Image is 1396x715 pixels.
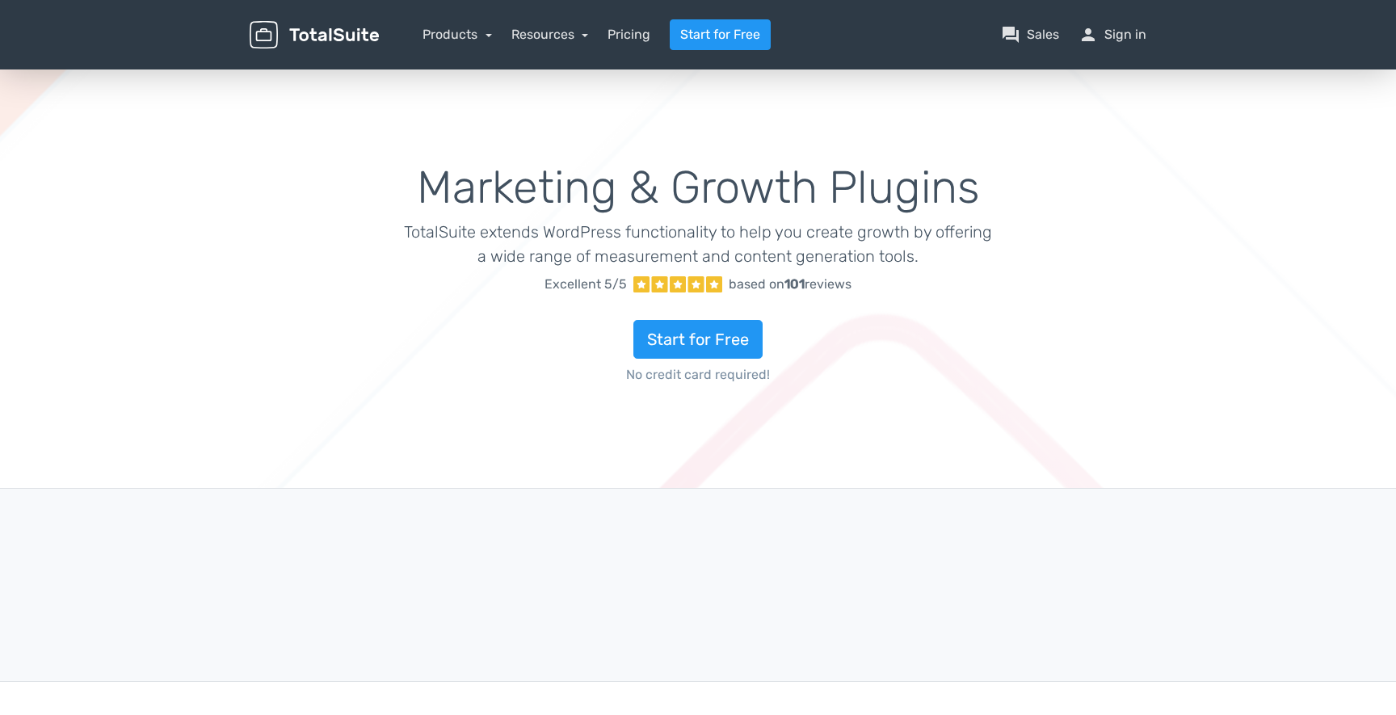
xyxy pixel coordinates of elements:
a: Products [423,27,492,42]
span: No credit card required! [404,365,993,385]
a: Start for Free [633,320,763,359]
a: Resources [511,27,589,42]
div: based on reviews [729,275,851,294]
a: Pricing [608,25,650,44]
a: Start for Free [670,19,771,50]
h1: Marketing & Growth Plugins [404,163,993,213]
p: TotalSuite extends WordPress functionality to help you create growth by offering a wide range of ... [404,220,993,268]
span: question_answer [1001,25,1020,44]
a: personSign in [1079,25,1146,44]
a: Excellent 5/5 based on101reviews [404,268,993,301]
span: Excellent 5/5 [545,275,627,294]
strong: 101 [784,276,805,292]
img: TotalSuite for WordPress [250,21,379,49]
a: question_answerSales [1001,25,1059,44]
span: person [1079,25,1098,44]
